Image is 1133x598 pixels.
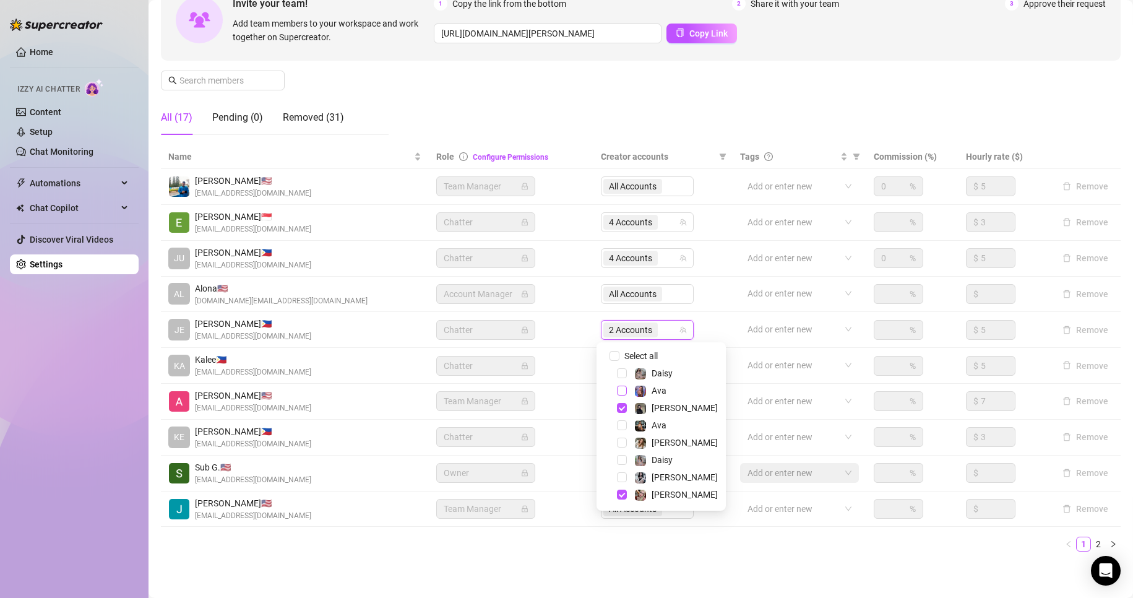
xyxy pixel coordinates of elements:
[521,254,528,262] span: lock
[195,389,311,402] span: [PERSON_NAME] 🇺🇸
[444,428,528,446] span: Chatter
[436,152,454,162] span: Role
[195,331,311,342] span: [EMAIL_ADDRESS][DOMAIN_NAME]
[179,74,267,87] input: Search members
[1077,537,1090,551] a: 1
[174,430,184,444] span: KE
[10,19,103,31] img: logo-BBDzfeDw.svg
[666,24,737,43] button: Copy Link
[635,420,646,431] img: Ava
[521,362,528,370] span: lock
[866,145,958,169] th: Commission (%)
[652,472,718,482] span: [PERSON_NAME]
[609,251,652,265] span: 4 Accounts
[195,282,368,295] span: Alona 🇺🇸
[283,110,344,125] div: Removed (31)
[195,353,311,366] span: Kalee 🇵🇭
[1106,537,1121,552] li: Next Page
[195,402,311,414] span: [EMAIL_ADDRESS][DOMAIN_NAME]
[444,177,528,196] span: Team Manager
[617,403,627,413] span: Select tree node
[30,173,118,193] span: Automations
[174,287,184,301] span: AL
[195,295,368,307] span: [DOMAIN_NAME][EMAIL_ADDRESS][DOMAIN_NAME]
[652,438,718,448] span: [PERSON_NAME]
[17,84,80,95] span: Izzy AI Chatter
[1065,540,1072,548] span: left
[617,490,627,500] span: Select tree node
[30,47,53,57] a: Home
[652,420,666,430] span: Ava
[212,110,263,125] div: Pending (0)
[444,285,528,303] span: Account Manager
[652,386,666,396] span: Ava
[444,392,528,410] span: Team Manager
[617,368,627,378] span: Select tree node
[652,490,718,500] span: [PERSON_NAME]
[195,366,311,378] span: [EMAIL_ADDRESS][DOMAIN_NAME]
[169,391,189,412] img: Alexicon Ortiaga
[521,433,528,441] span: lock
[652,403,718,413] span: [PERSON_NAME]
[717,147,729,166] span: filter
[635,490,646,501] img: Anna
[444,249,528,267] span: Chatter
[195,438,311,450] span: [EMAIL_ADDRESS][DOMAIN_NAME]
[30,127,53,137] a: Setup
[1058,287,1113,301] button: Remove
[959,145,1050,169] th: Hourly rate ($)
[444,213,528,232] span: Chatter
[444,357,528,375] span: Chatter
[652,368,673,378] span: Daisy
[195,174,311,188] span: [PERSON_NAME] 🇺🇸
[169,176,189,197] img: Emad Ataei
[30,107,61,117] a: Content
[444,321,528,339] span: Chatter
[1058,215,1113,230] button: Remove
[1091,537,1106,552] li: 2
[195,246,311,259] span: [PERSON_NAME] 🇵🇭
[679,254,687,262] span: team
[169,499,189,519] img: Jodi
[617,386,627,396] span: Select tree node
[635,368,646,379] img: Daisy
[174,359,185,373] span: KA
[521,505,528,513] span: lock
[521,326,528,334] span: lock
[1058,394,1113,409] button: Remove
[1109,540,1117,548] span: right
[444,464,528,482] span: Owner
[521,290,528,298] span: lock
[169,212,189,233] img: Eduardo Leon Jr
[30,235,113,245] a: Discover Viral Videos
[617,455,627,465] span: Select tree node
[679,326,687,334] span: team
[1058,358,1113,373] button: Remove
[1058,501,1113,516] button: Remove
[1092,537,1105,551] a: 2
[1058,179,1113,194] button: Remove
[195,474,311,486] span: [EMAIL_ADDRESS][DOMAIN_NAME]
[1061,537,1076,552] button: left
[1058,251,1113,266] button: Remove
[16,178,26,188] span: thunderbolt
[689,28,728,38] span: Copy Link
[30,198,118,218] span: Chat Copilot
[603,215,658,230] span: 4 Accounts
[679,219,687,226] span: team
[635,472,646,483] img: Sadie
[473,153,548,162] a: Configure Permissions
[521,219,528,226] span: lock
[635,386,646,397] img: Ava
[619,349,663,363] span: Select all
[195,259,311,271] span: [EMAIL_ADDRESS][DOMAIN_NAME]
[161,145,429,169] th: Name
[1058,323,1113,337] button: Remove
[16,204,24,212] img: Chat Copilot
[1058,430,1113,444] button: Remove
[168,150,411,163] span: Name
[195,210,311,223] span: [PERSON_NAME] 🇸🇬
[195,461,311,474] span: Sub G. 🇺🇸
[1106,537,1121,552] button: right
[1076,537,1091,552] li: 1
